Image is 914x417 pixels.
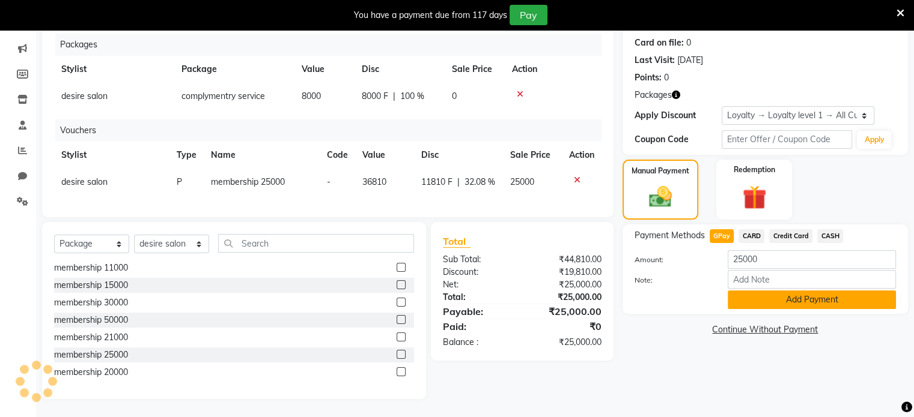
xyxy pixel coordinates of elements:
div: membership 15000 [54,279,128,292]
a: Continue Without Payment [625,323,906,336]
label: Manual Payment [632,166,689,176]
th: Type [169,142,204,169]
th: Package [174,56,294,83]
div: membership 50000 [54,314,128,326]
span: desire salon [61,176,108,187]
div: ₹44,810.00 [522,253,611,266]
div: ₹25,000.00 [522,278,611,291]
div: Net: [434,278,522,291]
th: Value [355,142,414,169]
div: membership 11000 [54,262,128,274]
div: Points: [635,71,662,84]
div: You have a payment due from 117 days [354,9,507,22]
div: Discount: [434,266,522,278]
span: 8000 F [362,90,388,103]
img: _gift.svg [735,182,774,212]
label: Note: [626,275,719,286]
button: Add Payment [728,290,896,309]
th: Stylist [54,142,169,169]
div: ₹25,000.00 [522,304,611,319]
div: Apply Discount [635,109,722,122]
button: Pay [510,5,547,25]
div: Last Visit: [635,54,675,67]
div: membership 21000 [54,331,128,344]
button: Apply [857,131,891,149]
span: desire salon [61,91,108,101]
th: Action [505,56,602,83]
input: Amount [728,250,896,269]
div: membership 25000 [54,349,128,361]
th: Code [320,142,355,169]
th: Disc [413,142,502,169]
img: _cash.svg [642,184,679,210]
div: 0 [686,37,691,49]
span: 11810 F [421,176,452,188]
span: 25000 [510,176,534,187]
span: 100 % [400,90,424,103]
th: Name [204,142,319,169]
span: 8000 [302,91,321,101]
div: ₹0 [522,319,611,334]
th: Sale Price [503,142,562,169]
div: ₹19,810.00 [522,266,611,278]
span: membership 25000 [211,176,285,187]
span: Payment Methods [635,229,705,242]
span: 0 [452,91,457,101]
div: [DATE] [677,54,703,67]
div: membership 30000 [54,296,128,309]
div: Paid: [434,319,522,334]
div: Vouchers [55,119,611,142]
div: ₹25,000.00 [522,291,611,304]
div: Coupon Code [635,133,722,146]
div: Balance : [434,336,522,349]
span: Credit Card [769,229,812,243]
span: Total [443,235,471,248]
span: Packages [635,89,672,101]
label: Amount: [626,254,719,265]
div: Total: [434,291,522,304]
input: Enter Offer / Coupon Code [722,130,853,149]
div: membership 20000 [54,366,128,379]
span: 32.08 % [464,176,495,188]
th: Action [562,142,602,169]
th: Value [294,56,355,83]
th: Disc [355,56,445,83]
div: Packages [55,34,611,56]
span: GPay [710,229,734,243]
input: Search [218,234,414,253]
th: Stylist [54,56,174,83]
div: 0 [664,71,669,84]
span: CASH [817,229,843,243]
div: Sub Total: [434,253,522,266]
span: - [327,176,331,187]
div: Card on file: [635,37,684,49]
label: Redemption [734,164,775,175]
span: complymentry service [181,91,265,101]
span: 36810 [362,176,386,187]
span: CARD [739,229,764,243]
div: ₹25,000.00 [522,336,611,349]
div: Payable: [434,304,522,319]
span: | [457,176,459,188]
span: | [393,90,395,103]
th: Sale Price [445,56,505,83]
input: Add Note [728,270,896,289]
td: P [169,169,204,196]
